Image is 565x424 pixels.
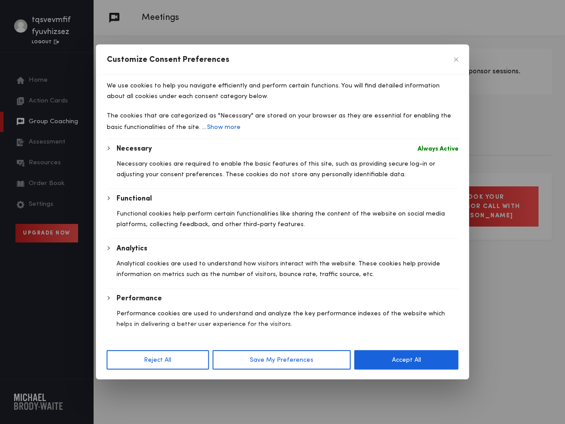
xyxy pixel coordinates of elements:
[206,121,241,133] button: Show more
[117,308,459,329] p: Performance cookies are used to understand and analyze the key performance indexes of the website...
[117,293,162,304] button: Performance
[454,57,459,62] button: [cky_preference_close_label]
[212,350,351,370] button: Save My Preferences
[354,350,459,370] button: Accept All
[454,57,459,62] img: Close
[96,45,469,379] div: Customise Consent Preferences
[117,243,147,254] button: Analytics
[117,193,152,204] button: Functional
[117,258,459,280] p: Analytical cookies are used to understand how visitors interact with the website. These cookies h...
[107,54,230,65] span: Customize Consent Preferences
[107,80,459,102] p: We use cookies to help you navigate efficiently and perform certain functions. You will find deta...
[418,144,459,154] span: Always Active
[117,144,152,154] button: Necessary
[117,208,459,230] p: Functional cookies help perform certain functionalities like sharing the content of the website o...
[107,110,459,133] p: The cookies that are categorized as "Necessary" are stored on your browser as they are essential ...
[117,159,459,180] p: Necessary cookies are required to enable the basic features of this site, such as providing secur...
[107,350,209,370] button: Reject All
